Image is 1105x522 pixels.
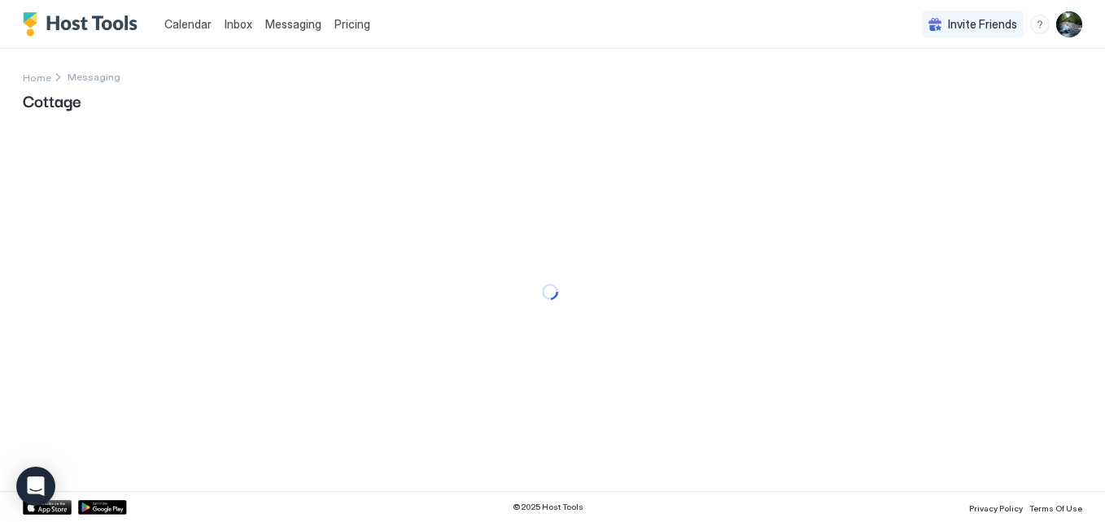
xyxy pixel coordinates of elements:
span: Terms Of Use [1029,503,1082,513]
div: Open Intercom Messenger [16,467,55,506]
a: Terms Of Use [1029,498,1082,515]
span: Invite Friends [948,17,1017,32]
div: loading [542,284,558,300]
span: © 2025 Host Tools [513,502,583,512]
span: Messaging [265,17,321,31]
a: Calendar [164,15,212,33]
a: Messaging [265,15,321,33]
a: App Store [23,500,72,515]
div: Breadcrumb [23,68,51,85]
span: Calendar [164,17,212,31]
div: User profile [1056,11,1082,37]
span: Home [23,72,51,84]
span: Breadcrumb [68,71,120,83]
span: Cottage [23,88,1082,112]
a: Host Tools Logo [23,12,145,37]
a: Home [23,68,51,85]
a: Inbox [225,15,252,33]
a: Google Play Store [78,500,127,515]
span: Pricing [334,17,370,32]
a: Privacy Policy [969,498,1023,515]
span: Inbox [225,17,252,31]
div: menu [1030,15,1050,34]
span: Privacy Policy [969,503,1023,513]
